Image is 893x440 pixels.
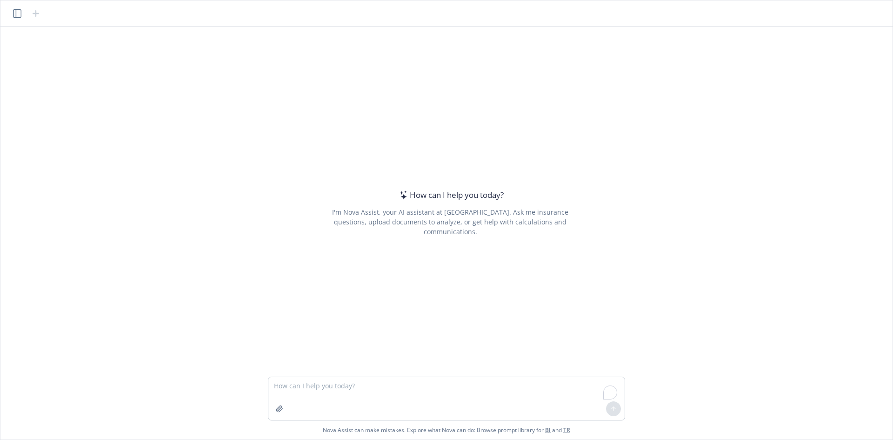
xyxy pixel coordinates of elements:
[323,420,570,440] span: Nova Assist can make mistakes. Explore what Nova can do: Browse prompt library for and
[397,189,504,201] div: How can I help you today?
[319,207,581,237] div: I'm Nova Assist, your AI assistant at [GEOGRAPHIC_DATA]. Ask me insurance questions, upload docum...
[545,426,551,434] a: BI
[268,377,625,420] textarea: To enrich screen reader interactions, please activate Accessibility in Grammarly extension settings
[563,426,570,434] a: TR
